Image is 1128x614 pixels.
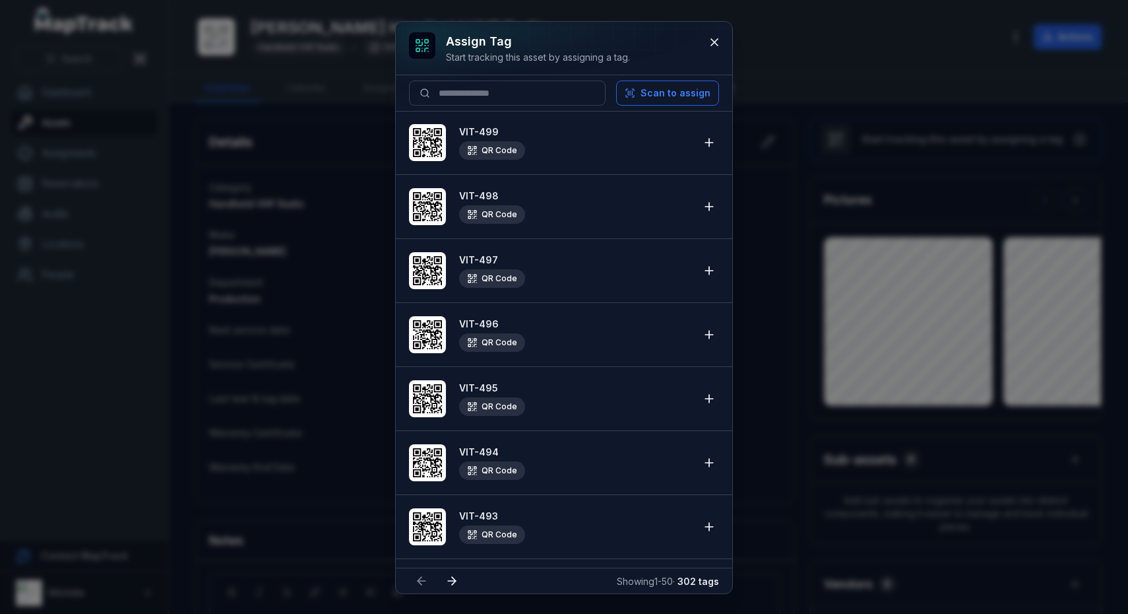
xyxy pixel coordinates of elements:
span: Showing 1 - 50 · [617,576,719,587]
strong: VIT-495 [459,382,691,395]
button: Scan to assign [616,81,719,106]
div: QR Code [459,205,525,224]
h3: Assign tag [446,32,630,51]
strong: VIT-499 [459,125,691,139]
div: QR Code [459,461,525,480]
strong: VIT-497 [459,254,691,267]
div: QR Code [459,526,525,544]
div: QR Code [459,141,525,160]
strong: VIT-493 [459,510,691,523]
strong: VIT-494 [459,446,691,459]
div: Start tracking this asset by assigning a tag. [446,51,630,64]
strong: 302 tags [677,576,719,587]
div: QR Code [459,269,525,288]
strong: VIT-496 [459,318,691,331]
div: QR Code [459,333,525,352]
div: QR Code [459,397,525,416]
strong: VIT-498 [459,189,691,203]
